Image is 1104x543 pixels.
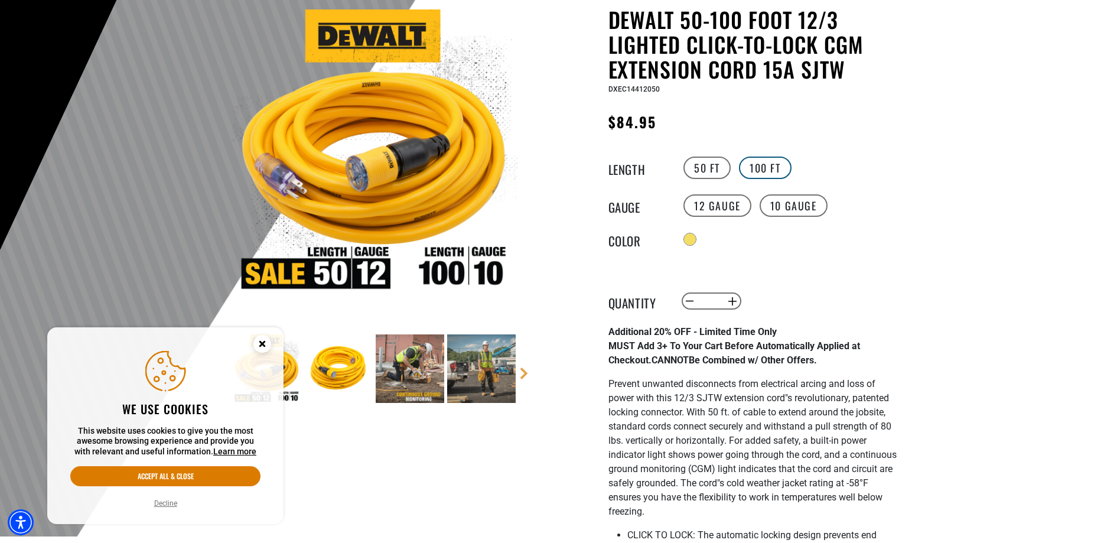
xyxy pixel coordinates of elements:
[151,498,181,509] button: Decline
[241,327,284,364] button: Close this option
[518,368,530,379] a: Next
[739,157,792,179] label: 100 FT
[608,7,898,82] h1: DEWALT 50-100 foot 12/3 Lighted Click-to-Lock CGM Extension Cord 15A SJTW
[608,160,667,175] legend: Length
[70,401,260,417] h2: We use cookies
[683,157,731,179] label: 50 FT
[608,111,656,132] span: $84.95
[70,466,260,486] button: Accept all & close
[760,194,828,217] label: 10 Gauge
[47,327,284,525] aside: Cookie Consent
[608,294,667,309] label: Quantity
[683,194,751,217] label: 12 Gauge
[608,340,860,366] strong: MUST Add 3+ To Your Cart Before Automatically Applied at Checkout. Be Combined w/ Other Offers.
[608,378,897,517] span: Prevent unwanted disconnects from electrical arcing and loss of power with this 12/3 SJTW extensi...
[608,326,777,337] strong: Additional 20% OFF - Limited Time Only
[608,85,660,93] span: DXEC14412050
[608,232,667,247] legend: Color
[213,447,256,456] a: This website uses cookies to give you the most awesome browsing experience and provide you with r...
[8,509,34,535] div: Accessibility Menu
[652,355,689,366] span: CANNOT
[70,426,260,457] p: This website uses cookies to give you the most awesome browsing experience and provide you with r...
[608,198,667,213] legend: Gauge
